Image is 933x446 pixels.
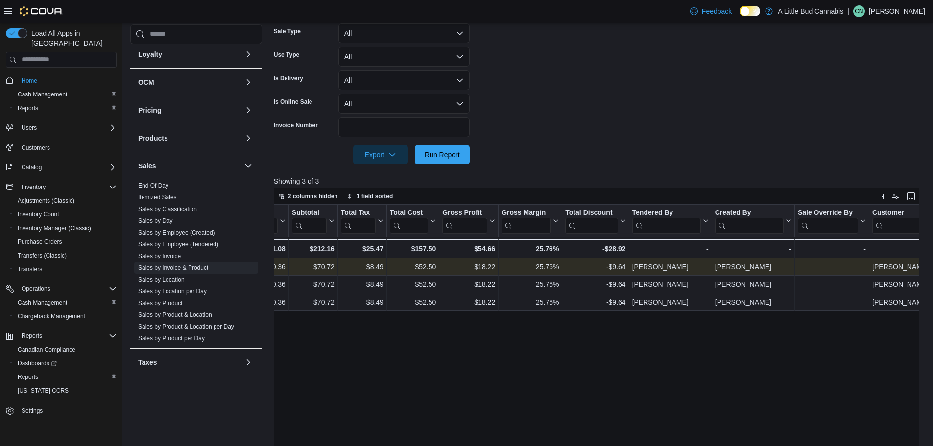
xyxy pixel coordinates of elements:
span: Adjustments (Classic) [18,197,74,205]
button: Gross Profit [442,208,495,233]
h3: Sales [138,161,156,171]
button: OCM [138,77,240,87]
h3: Pricing [138,105,161,115]
button: Purchase Orders [10,235,120,249]
div: -$9.64 [565,296,625,308]
div: Tendered By [632,208,700,217]
span: Reports [22,332,42,340]
span: Washington CCRS [14,385,117,397]
div: Chris Nash [853,5,865,17]
span: CN [855,5,863,17]
span: Transfers (Classic) [14,250,117,261]
span: 2 columns hidden [288,192,338,200]
span: Catalog [22,164,42,171]
button: Run Report [415,145,470,164]
h3: OCM [138,77,154,87]
button: Inventory Manager (Classic) [10,221,120,235]
span: Customers [22,144,50,152]
div: -$9.64 [565,279,625,290]
button: Tendered By [632,208,708,233]
a: Adjustments (Classic) [14,195,78,207]
button: Users [2,121,120,135]
span: Dark Mode [740,16,740,17]
a: Dashboards [14,357,61,369]
a: Sales by Location per Day [138,288,207,295]
span: Cash Management [14,89,117,100]
a: Cash Management [14,89,71,100]
h3: Loyalty [138,49,162,59]
div: Gross Sales [233,208,278,217]
span: Purchase Orders [18,238,62,246]
label: Sale Type [274,27,301,35]
a: Dashboards [10,356,120,370]
div: - [715,243,791,255]
button: 2 columns hidden [274,190,342,202]
div: $54.66 [442,243,495,255]
button: Inventory [18,181,49,193]
button: Inventory [2,180,120,194]
span: Sales by Invoice & Product [138,264,208,272]
button: Created By [715,208,791,233]
span: Chargeback Management [18,312,85,320]
button: Catalog [2,161,120,174]
label: Invoice Number [274,121,318,129]
div: Total Discount [565,208,618,217]
button: Sales [242,160,254,172]
a: Sales by Classification [138,206,197,212]
button: Export [353,145,408,164]
button: Inventory Count [10,208,120,221]
button: Sale Override By [798,208,866,233]
span: Users [18,122,117,134]
button: Enter fullscreen [905,190,917,202]
span: Transfers [18,265,42,273]
a: Transfers (Classic) [14,250,71,261]
a: Sales by Product & Location [138,311,212,318]
div: $52.50 [390,261,436,273]
button: Display options [889,190,901,202]
a: Canadian Compliance [14,344,79,355]
span: Operations [18,283,117,295]
div: 25.76% [502,296,559,308]
a: Itemized Sales [138,194,177,201]
div: $80.36 [233,261,286,273]
span: Itemized Sales [138,193,177,201]
div: - [632,243,708,255]
span: Sales by Classification [138,205,197,213]
div: $25.47 [341,243,383,255]
a: Purchase Orders [14,236,66,248]
span: Users [22,124,37,132]
a: Chargeback Management [14,310,89,322]
span: Sales by Product & Location [138,311,212,319]
button: Reports [10,101,120,115]
a: Sales by Product [138,300,183,306]
button: Settings [2,403,120,418]
div: Total Discount [565,208,618,233]
button: Reports [10,370,120,384]
button: Reports [2,329,120,343]
p: Showing 3 of 3 [274,176,926,186]
div: $18.22 [442,279,495,290]
button: All [338,47,470,67]
span: Sales by Employee (Created) [138,229,215,236]
button: Transfers [10,262,120,276]
div: Tendered By [632,208,700,233]
div: Created By [715,208,783,217]
a: Sales by Product & Location per Day [138,323,234,330]
div: -$28.92 [565,243,625,255]
span: Reports [14,371,117,383]
button: Catalog [18,162,46,173]
div: $80.36 [233,296,286,308]
div: $70.72 [292,279,335,290]
span: Reports [18,330,117,342]
p: [PERSON_NAME] [869,5,925,17]
span: Feedback [702,6,732,16]
button: Products [242,132,254,144]
div: Created By [715,208,783,233]
a: Feedback [686,1,736,21]
span: Home [22,77,37,85]
span: Transfers (Classic) [18,252,67,259]
div: [PERSON_NAME] [715,261,791,273]
a: Sales by Day [138,217,173,224]
div: 25.76% [502,261,559,273]
button: [US_STATE] CCRS [10,384,120,398]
